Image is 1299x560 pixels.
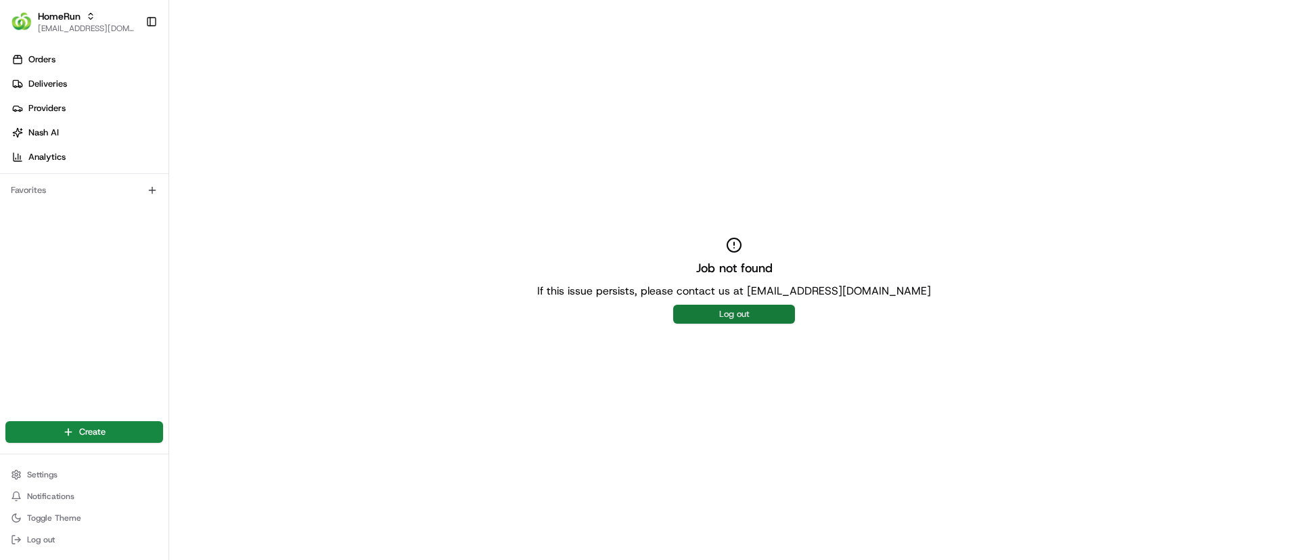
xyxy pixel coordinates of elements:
[5,122,168,144] a: Nash AI
[27,534,55,545] span: Log out
[38,23,135,34] button: [EMAIL_ADDRESS][DOMAIN_NAME]
[5,465,163,484] button: Settings
[28,53,55,66] span: Orders
[696,259,773,278] h2: Job not found
[673,305,795,324] button: Log out
[28,127,59,139] span: Nash AI
[5,487,163,506] button: Notifications
[5,73,168,95] a: Deliveries
[5,98,168,119] a: Providers
[5,49,168,70] a: Orders
[38,9,81,23] button: HomeRun
[5,146,168,168] a: Analytics
[5,179,163,201] div: Favorites
[5,5,140,38] button: HomeRunHomeRun[EMAIL_ADDRESS][DOMAIN_NAME]
[28,102,66,114] span: Providers
[5,509,163,527] button: Toggle Theme
[5,530,163,549] button: Log out
[537,283,931,299] p: If this issue persists, please contact us at [EMAIL_ADDRESS][DOMAIN_NAME]
[11,11,32,33] img: HomeRun
[27,469,58,480] span: Settings
[28,151,66,163] span: Analytics
[27,491,74,502] span: Notifications
[79,426,106,438] span: Create
[5,421,163,443] button: Create
[27,513,81,523] span: Toggle Theme
[28,78,67,90] span: Deliveries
